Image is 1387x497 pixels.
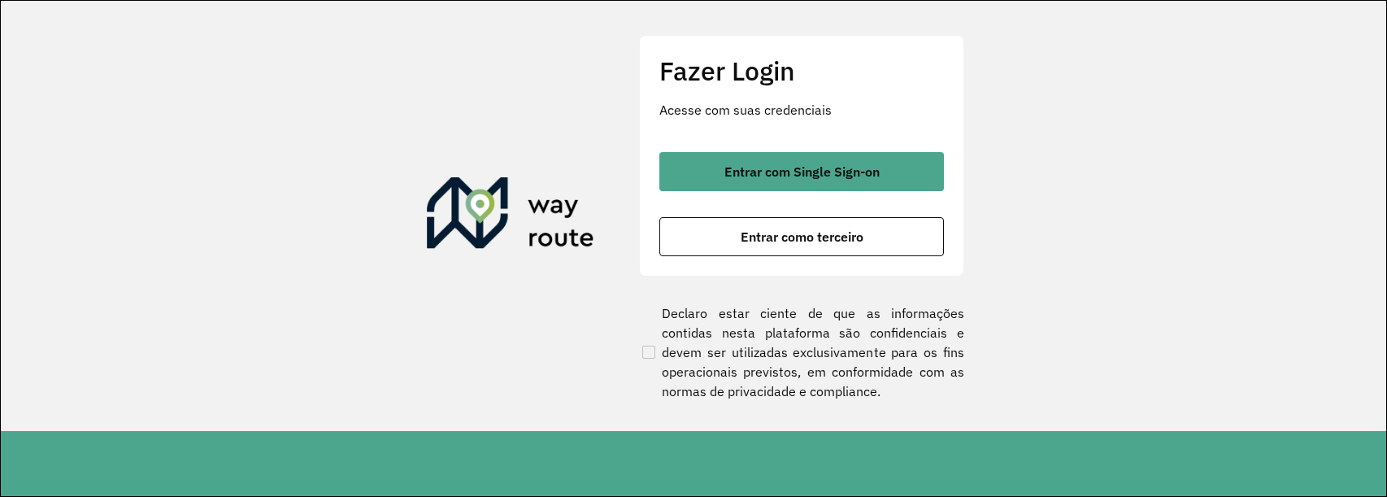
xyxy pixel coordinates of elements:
[659,55,944,86] h2: Fazer Login
[639,303,964,401] label: Declaro estar ciente de que as informações contidas nesta plataforma são confidenciais e devem se...
[659,217,944,256] button: button
[659,100,944,120] p: Acesse com suas credenciais
[427,177,594,255] img: Roteirizador AmbevTech
[659,152,944,191] button: button
[724,165,880,178] span: Entrar com Single Sign-on
[741,230,863,243] span: Entrar como terceiro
